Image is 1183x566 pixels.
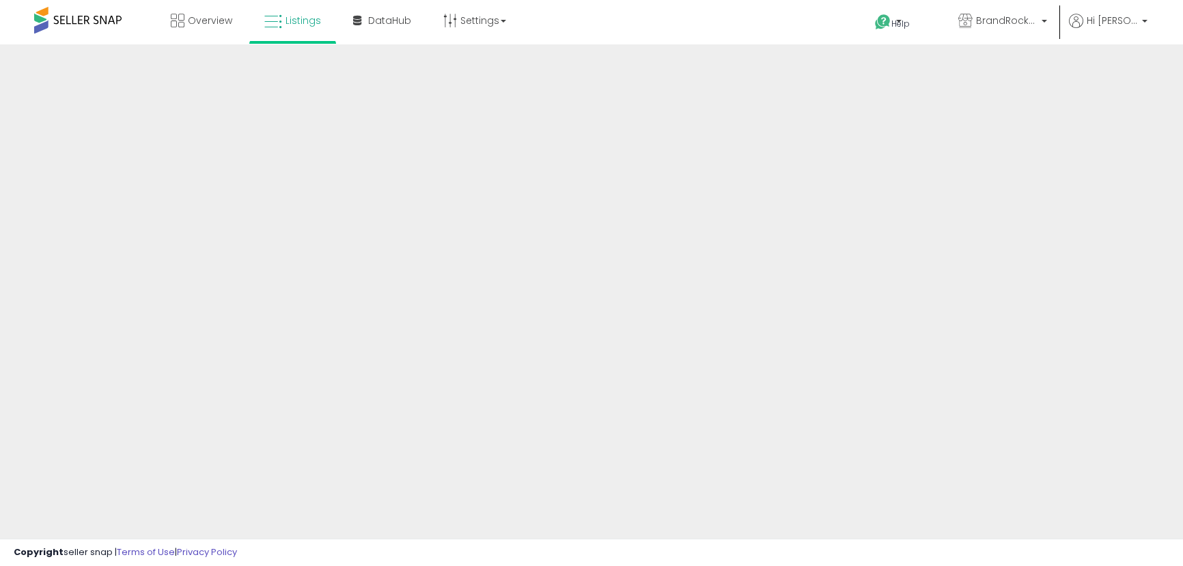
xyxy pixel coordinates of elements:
a: Privacy Policy [177,545,237,558]
a: Help [864,3,936,44]
span: DataHub [368,14,411,27]
a: Terms of Use [117,545,175,558]
i: Get Help [874,14,891,31]
a: Hi [PERSON_NAME] [1069,14,1147,44]
span: Help [891,18,910,29]
span: Overview [188,14,232,27]
span: Hi [PERSON_NAME] [1087,14,1138,27]
div: seller snap | | [14,546,237,559]
strong: Copyright [14,545,64,558]
span: BrandRocket [976,14,1038,27]
span: Listings [286,14,321,27]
